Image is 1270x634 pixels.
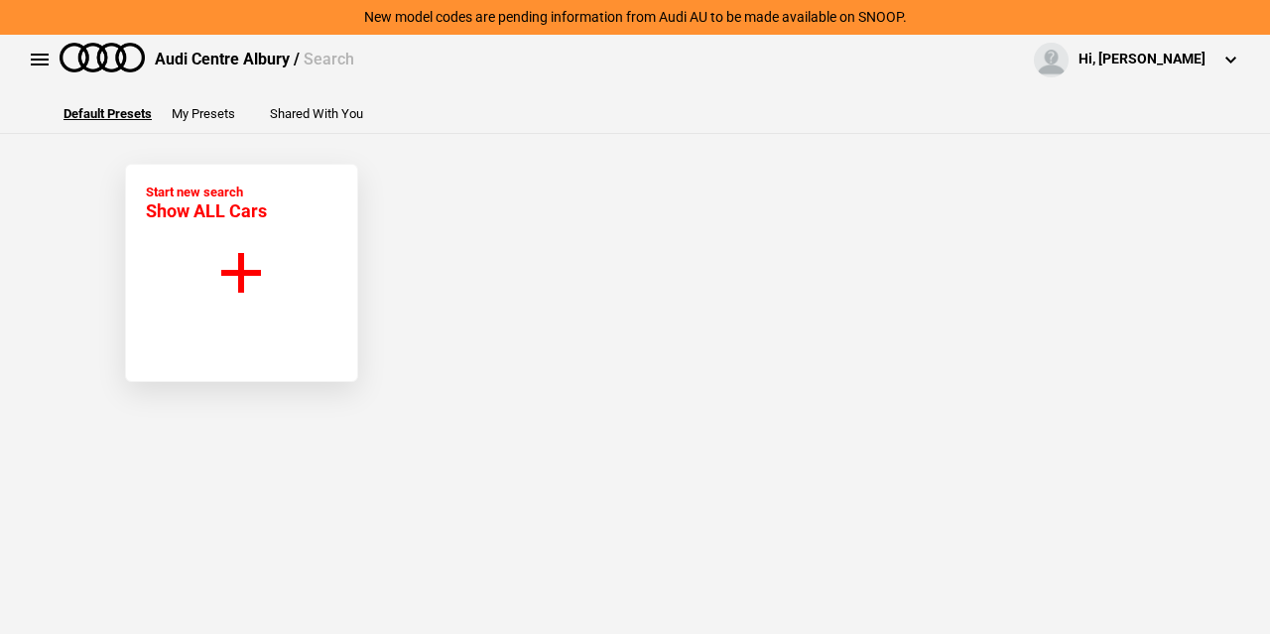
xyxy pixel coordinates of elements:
[146,185,267,221] div: Start new search
[125,164,358,382] button: Start new search Show ALL Cars
[155,49,354,70] div: Audi Centre Albury /
[60,43,145,72] img: audi.png
[270,107,363,120] button: Shared With You
[172,107,235,120] button: My Presets
[304,50,354,68] span: Search
[146,200,267,221] span: Show ALL Cars
[63,107,152,120] button: Default Presets
[1079,50,1206,69] div: Hi, [PERSON_NAME]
